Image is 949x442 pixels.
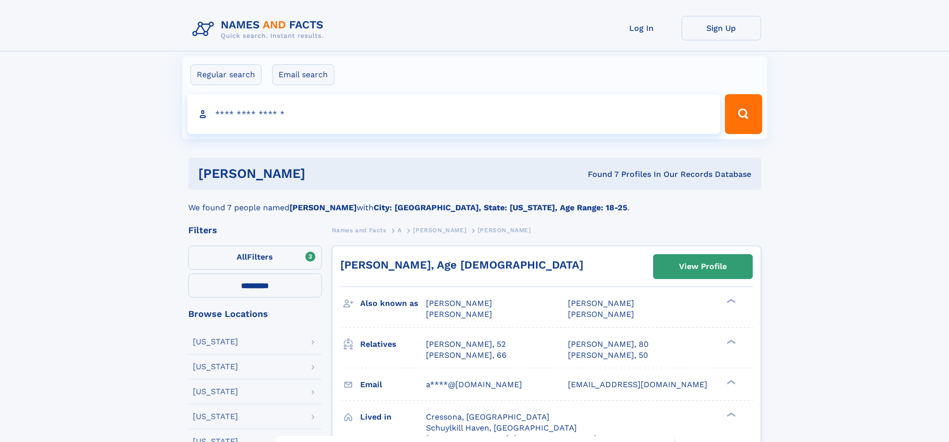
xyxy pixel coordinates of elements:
[426,412,549,422] span: Cressona, [GEOGRAPHIC_DATA]
[413,224,466,236] a: [PERSON_NAME]
[446,169,751,180] div: Found 7 Profiles In Our Records Database
[681,16,761,40] a: Sign Up
[426,339,506,350] a: [PERSON_NAME], 52
[426,350,507,361] a: [PERSON_NAME], 66
[289,203,357,212] b: [PERSON_NAME]
[188,246,322,270] label: Filters
[187,94,721,134] input: search input
[724,298,736,304] div: ❯
[272,64,334,85] label: Email search
[237,252,247,262] span: All
[193,388,238,396] div: [US_STATE]
[193,338,238,346] div: [US_STATE]
[398,224,402,236] a: A
[568,298,634,308] span: [PERSON_NAME]
[602,16,681,40] a: Log In
[724,379,736,385] div: ❯
[188,16,332,43] img: Logo Names and Facts
[190,64,262,85] label: Regular search
[724,338,736,345] div: ❯
[398,227,402,234] span: A
[568,339,649,350] a: [PERSON_NAME], 80
[360,376,426,393] h3: Email
[568,350,648,361] a: [PERSON_NAME], 50
[568,309,634,319] span: [PERSON_NAME]
[654,255,752,279] a: View Profile
[332,224,387,236] a: Names and Facts
[478,227,531,234] span: [PERSON_NAME]
[188,226,322,235] div: Filters
[426,309,492,319] span: [PERSON_NAME]
[188,309,322,318] div: Browse Locations
[679,255,727,278] div: View Profile
[340,259,583,271] a: [PERSON_NAME], Age [DEMOGRAPHIC_DATA]
[724,411,736,418] div: ❯
[568,380,707,389] span: [EMAIL_ADDRESS][DOMAIN_NAME]
[193,413,238,421] div: [US_STATE]
[188,190,761,214] div: We found 7 people named with .
[198,167,447,180] h1: [PERSON_NAME]
[725,94,762,134] button: Search Button
[413,227,466,234] span: [PERSON_NAME]
[426,423,577,433] span: Schuylkill Haven, [GEOGRAPHIC_DATA]
[360,336,426,353] h3: Relatives
[374,203,627,212] b: City: [GEOGRAPHIC_DATA], State: [US_STATE], Age Range: 18-25
[193,363,238,371] div: [US_STATE]
[360,295,426,312] h3: Also known as
[426,298,492,308] span: [PERSON_NAME]
[360,409,426,426] h3: Lived in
